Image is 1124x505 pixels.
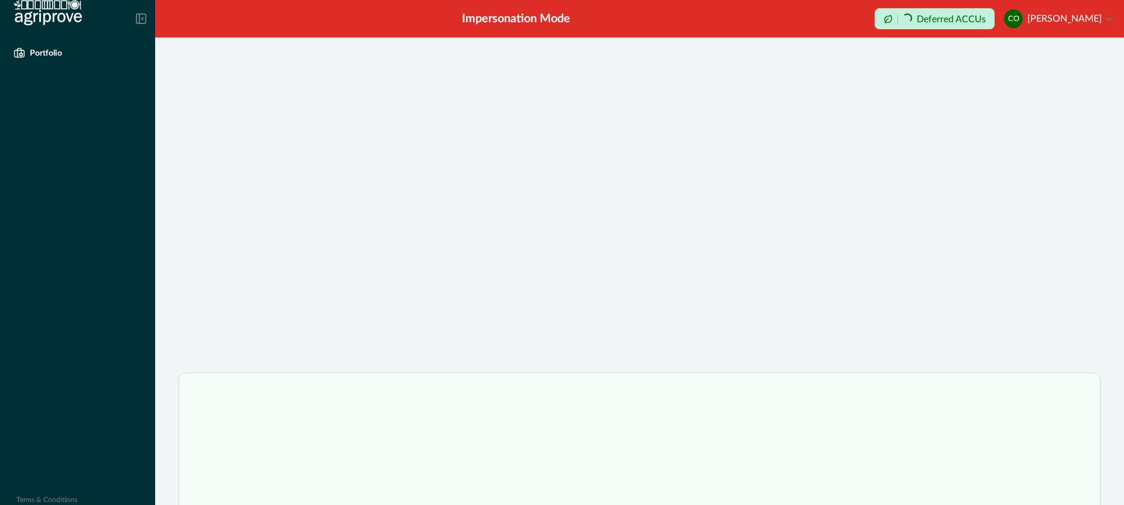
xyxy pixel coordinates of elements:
[917,15,986,23] p: Deferred ACCUs
[16,496,77,503] a: Terms & Conditions
[1004,5,1112,33] button: Clark O'Bannon[PERSON_NAME]
[30,48,62,57] p: Portfolio
[462,10,570,28] div: Impersonation Mode
[9,42,146,63] a: Portfolio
